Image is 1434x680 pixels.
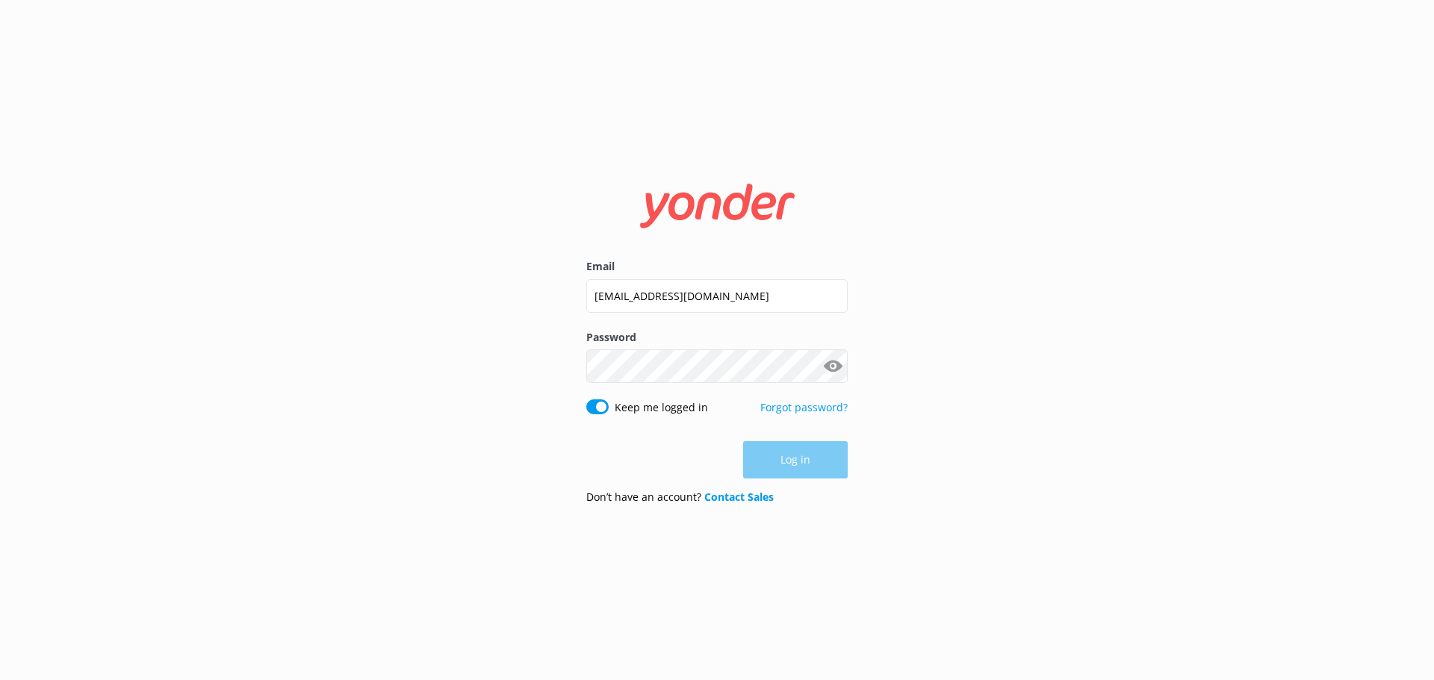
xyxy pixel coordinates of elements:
input: user@emailaddress.com [586,279,848,313]
label: Keep me logged in [615,399,708,416]
a: Contact Sales [704,490,774,504]
button: Show password [818,352,848,381]
a: Forgot password? [760,400,848,414]
p: Don’t have an account? [586,489,774,505]
label: Password [586,329,848,346]
label: Email [586,258,848,275]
